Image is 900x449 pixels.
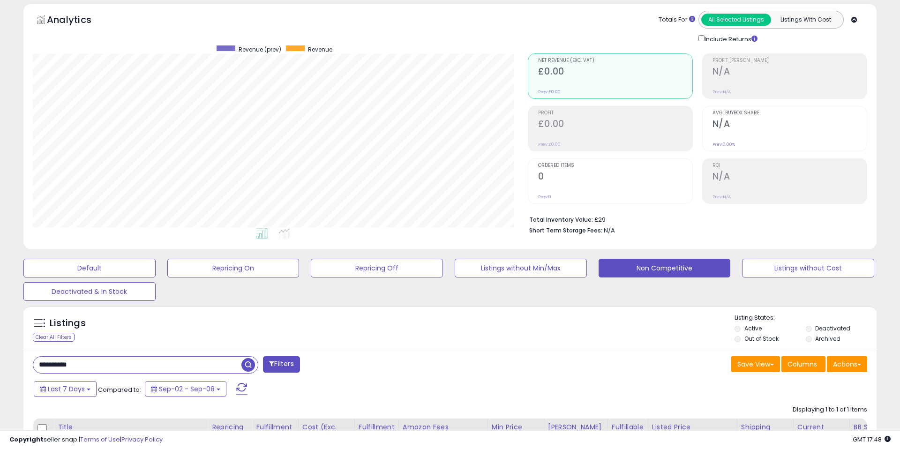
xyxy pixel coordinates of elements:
span: Revenue [308,45,332,53]
small: Prev: N/A [712,89,731,95]
label: Archived [815,335,840,343]
button: Listings With Cost [771,14,840,26]
span: Profit [PERSON_NAME] [712,58,867,63]
button: Columns [781,356,825,372]
span: Last 7 Days [48,384,85,394]
small: Prev: £0.00 [538,89,561,95]
button: Listings without Cost [742,259,874,277]
h2: N/A [712,119,867,131]
div: Include Returns [691,33,769,44]
strong: Copyright [9,435,44,444]
button: Sep-02 - Sep-08 [145,381,226,397]
button: Repricing Off [311,259,443,277]
span: Net Revenue (Exc. VAT) [538,58,692,63]
small: Prev: N/A [712,194,731,200]
button: Deactivated & In Stock [23,282,156,301]
button: Actions [827,356,867,372]
small: Prev: £0.00 [538,142,561,147]
h2: N/A [712,66,867,79]
span: Compared to: [98,385,141,394]
p: Listing States: [735,314,876,322]
span: Avg. Buybox Share [712,111,867,116]
a: Privacy Policy [121,435,163,444]
label: Out of Stock [744,335,779,343]
div: seller snap | | [9,435,163,444]
label: Active [744,324,762,332]
h2: 0 [538,171,692,184]
div: Clear All Filters [33,333,75,342]
small: Prev: 0.00% [712,142,735,147]
b: Total Inventory Value: [529,216,593,224]
button: Repricing On [167,259,300,277]
span: Revenue (prev) [239,45,281,53]
button: Default [23,259,156,277]
h2: £0.00 [538,119,692,131]
span: Sep-02 - Sep-08 [159,384,215,394]
div: Totals For [659,15,695,24]
li: £29 [529,213,860,224]
h5: Listings [50,317,86,330]
small: Prev: 0 [538,194,551,200]
span: Ordered Items [538,163,692,168]
span: N/A [604,226,615,235]
span: Columns [787,359,817,369]
button: Listings without Min/Max [455,259,587,277]
h2: N/A [712,171,867,184]
label: Deactivated [815,324,850,332]
span: Profit [538,111,692,116]
button: Non Competitive [599,259,731,277]
button: Last 7 Days [34,381,97,397]
button: All Selected Listings [701,14,771,26]
button: Filters [263,356,300,373]
span: 2025-09-16 17:48 GMT [853,435,891,444]
h5: Analytics [47,13,110,29]
b: Short Term Storage Fees: [529,226,602,234]
h2: £0.00 [538,66,692,79]
a: Terms of Use [80,435,120,444]
div: Displaying 1 to 1 of 1 items [793,405,867,414]
span: ROI [712,163,867,168]
button: Save View [731,356,780,372]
